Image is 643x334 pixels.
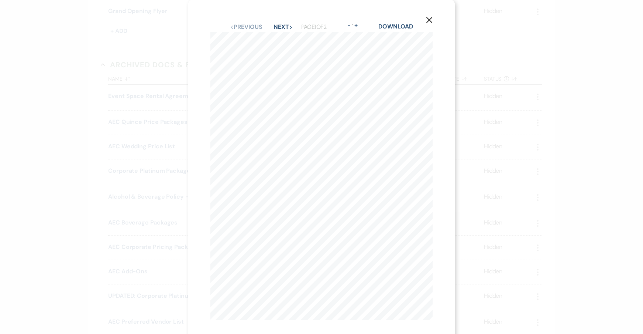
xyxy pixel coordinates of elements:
[378,23,413,30] a: Download
[230,24,262,30] button: Previous
[353,22,359,28] button: +
[301,22,327,32] p: Page 1 of 2
[346,22,352,28] button: -
[274,24,293,30] button: Next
